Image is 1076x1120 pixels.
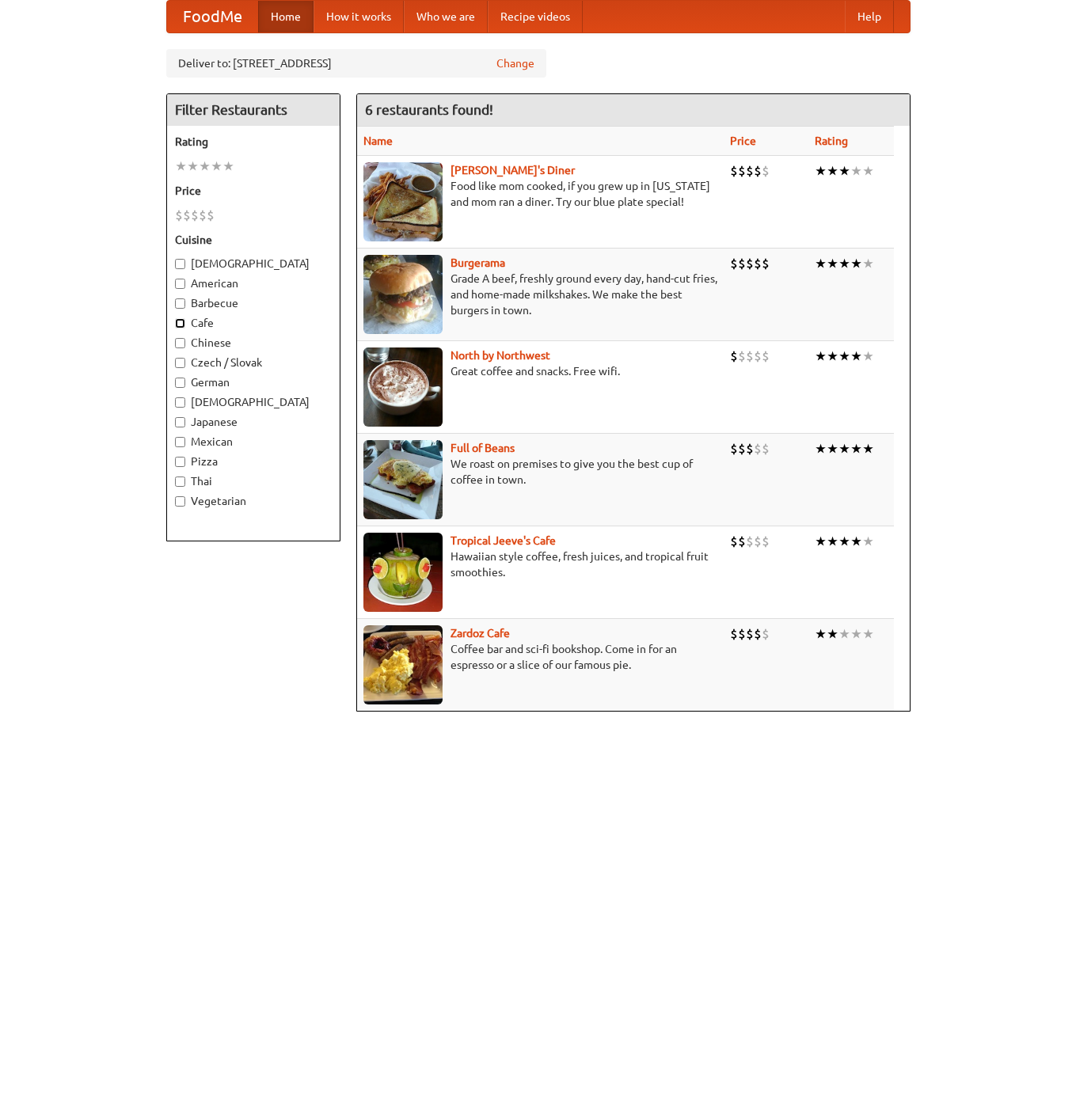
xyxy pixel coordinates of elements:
[175,457,185,467] input: Pizza
[175,298,185,309] input: Barbecue
[762,440,770,457] li: $
[862,162,874,180] li: ★
[175,476,185,487] input: Thai
[850,533,862,550] li: ★
[815,625,827,643] li: ★
[404,1,488,32] a: Who we are
[730,347,738,365] li: $
[815,255,827,272] li: ★
[175,275,332,291] label: American
[730,135,756,147] a: Price
[754,440,762,457] li: $
[451,627,510,640] a: Zardoz Cafe
[175,496,185,507] input: Vegetarian
[815,135,848,147] a: Rating
[827,625,838,643] li: ★
[175,454,332,469] label: Pizza
[754,625,762,643] li: $
[815,347,827,365] li: ★
[850,440,862,457] li: ★
[762,533,770,550] li: $
[451,349,550,362] a: North by Northwest
[314,1,404,32] a: How it works
[815,162,827,180] li: ★
[738,533,746,550] li: $
[746,440,754,457] li: $
[838,625,850,643] li: ★
[363,178,717,210] p: Food like mom cooked, if you grew up in [US_STATE] and mom ran a diner. Try our blue plate special!
[746,347,754,365] li: $
[175,394,332,410] label: [DEMOGRAPHIC_DATA]
[175,434,332,450] label: Mexican
[175,355,332,370] label: Czech / Slovak
[363,162,443,241] img: sallys.jpg
[730,255,738,272] li: $
[175,335,332,351] label: Chinese
[746,162,754,180] li: $
[167,1,258,32] a: FoodMe
[175,437,185,447] input: Mexican
[175,259,185,269] input: [DEMOGRAPHIC_DATA]
[762,625,770,643] li: $
[363,456,717,488] p: We roast on premises to give you the best cup of coffee in town.
[175,183,332,199] h5: Price
[838,162,850,180] li: ★
[175,338,185,348] input: Chinese
[363,347,443,427] img: north.jpg
[258,1,314,32] a: Home
[754,533,762,550] li: $
[175,256,332,271] label: [DEMOGRAPHIC_DATA]
[363,440,443,519] img: beans.jpg
[451,256,505,269] a: Burgerama
[175,397,185,408] input: [DEMOGRAPHIC_DATA]
[363,533,443,612] img: jeeves.jpg
[838,347,850,365] li: ★
[738,255,746,272] li: $
[363,625,443,704] img: zardoz.jpg
[175,232,332,248] h5: Cuisine
[762,162,770,180] li: $
[738,162,746,180] li: $
[850,625,862,643] li: ★
[199,158,211,175] li: ★
[175,473,332,489] label: Thai
[175,315,332,331] label: Cafe
[363,641,717,673] p: Coffee bar and sci-fi bookshop. Come in for an espresso or a slice of our famous pie.
[496,55,534,71] a: Change
[191,207,199,224] li: $
[746,533,754,550] li: $
[730,533,738,550] li: $
[850,255,862,272] li: ★
[746,625,754,643] li: $
[175,207,183,224] li: $
[862,440,874,457] li: ★
[175,318,185,328] input: Cafe
[838,440,850,457] li: ★
[166,49,546,78] div: Deliver to: [STREET_ADDRESS]
[363,255,443,334] img: burgerama.jpg
[175,158,187,175] li: ★
[175,295,332,311] label: Barbecue
[754,347,762,365] li: $
[838,533,850,550] li: ★
[175,378,185,388] input: German
[850,347,862,365] li: ★
[451,442,515,454] a: Full of Beans
[862,625,874,643] li: ★
[738,625,746,643] li: $
[175,358,185,368] input: Czech / Slovak
[845,1,894,32] a: Help
[850,162,862,180] li: ★
[451,164,575,177] a: [PERSON_NAME]'s Diner
[451,534,556,547] a: Tropical Jeeve's Cafe
[738,347,746,365] li: $
[363,135,393,147] a: Name
[730,162,738,180] li: $
[363,363,717,379] p: Great coffee and snacks. Free wifi.
[365,102,493,117] ng-pluralize: 6 restaurants found!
